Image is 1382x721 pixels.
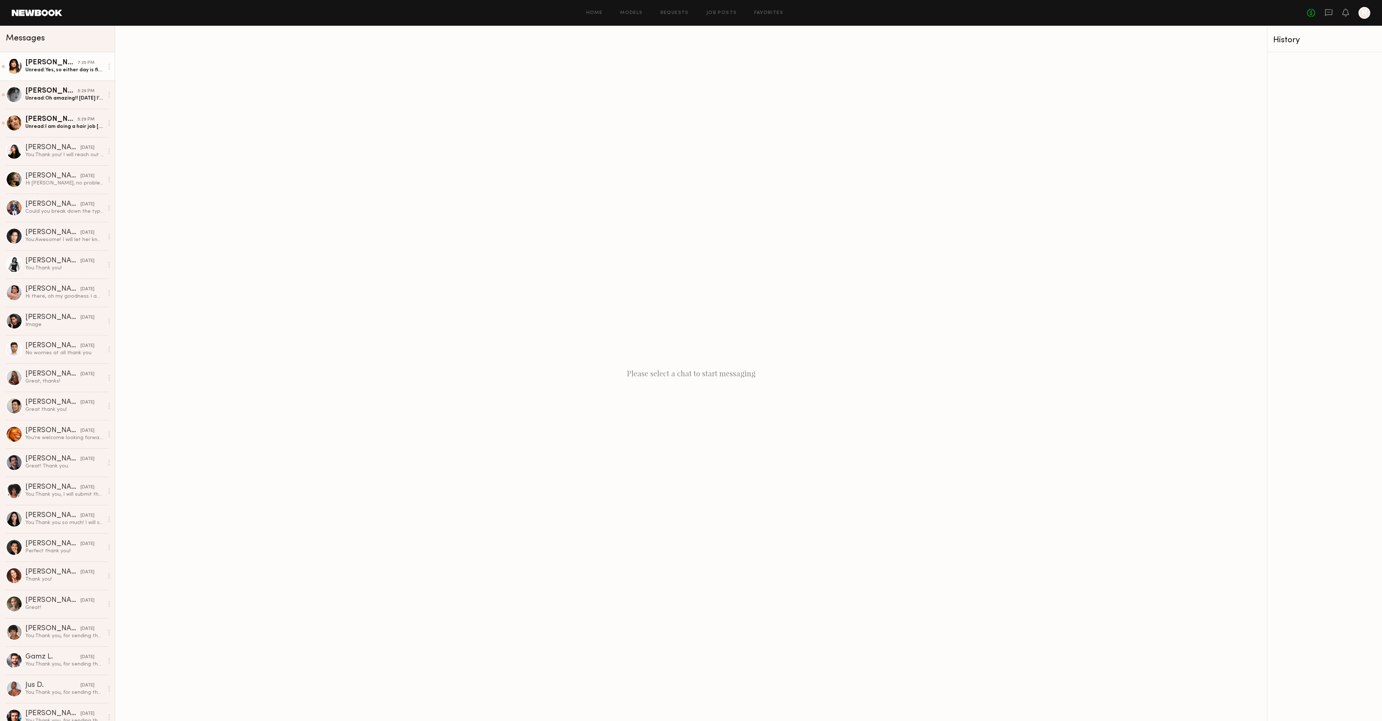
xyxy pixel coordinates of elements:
div: [DATE] [80,654,94,661]
div: [PERSON_NAME] [25,144,80,151]
div: You: Thank you! [25,265,104,272]
div: Hi [PERSON_NAME], no problem [EMAIL_ADDRESS][PERSON_NAME][DOMAIN_NAME] [PHONE_NUMBER] I would rat... [25,180,104,187]
div: Image [25,321,104,328]
div: [PERSON_NAME] [25,370,80,378]
div: [DATE] [80,201,94,208]
a: Favorites [754,11,783,15]
div: [DATE] [80,456,94,463]
div: You: Thank you, I will submit these! [25,491,104,498]
div: [PERSON_NAME] [25,597,80,604]
div: You: Thank you, for sending these over! I will submit these. [25,689,104,696]
div: [DATE] [80,597,94,604]
a: Job Posts [706,11,737,15]
div: [DATE] [80,569,94,576]
div: [PERSON_NAME] [25,87,78,95]
div: [PERSON_NAME] [25,568,80,576]
div: You: Thank you so much! I will submit these! [25,519,104,526]
div: Unread: Oh amazing!! [DATE] I’d be free and would love to work with you :) the rate is great [25,95,104,102]
div: [PERSON_NAME] [25,286,80,293]
div: [DATE] [80,625,94,632]
div: [DATE] [80,314,94,321]
div: [DATE] [80,682,94,689]
div: [PERSON_NAME] [25,427,80,434]
div: [PERSON_NAME] [25,59,78,67]
a: Models [620,11,642,15]
div: You: Awesome! I will let her know. [25,236,104,243]
div: Hi there, oh my goodness I am so sorry. Unfortunately I was shooting in [GEOGRAPHIC_DATA] and I c... [25,293,104,300]
a: Home [586,11,603,15]
div: [DATE] [80,710,94,717]
div: [DATE] [80,144,94,151]
a: N [1358,7,1370,19]
div: [DATE] [80,342,94,349]
div: 7:35 PM [78,60,94,67]
div: Great! Thank you. [25,463,104,470]
div: [PERSON_NAME] [25,342,80,349]
div: [DATE] [80,371,94,378]
div: You: Thank you! I will reach out again soon. [25,151,104,158]
div: 5:29 PM [78,116,94,123]
div: [PERSON_NAME] [25,201,80,208]
div: No worries at all thank you [25,349,104,356]
div: Unread: Yes, so either day is fine and sorry about the delay- I need to turn on notifications. Ex... [25,67,104,73]
div: Could you break down the typical day rates? [25,208,104,215]
div: [PERSON_NAME] [25,399,80,406]
div: [DATE] [80,484,94,491]
div: History [1273,36,1376,44]
div: [PERSON_NAME] [25,710,80,717]
div: 5:29 PM [78,88,94,95]
div: Great! [25,604,104,611]
div: Unread: I am doing a hair job [DATE] and [DATE] that would be dying my hair a natural red color. ... [25,123,104,130]
div: [DATE] [80,541,94,548]
div: [PERSON_NAME] [25,229,80,236]
div: [DATE] [80,399,94,406]
div: You: Thank you, for sending these over! I will submit these. [25,661,104,668]
div: [PERSON_NAME] [25,314,80,321]
a: Requests [660,11,689,15]
div: [PERSON_NAME] [25,484,80,491]
div: [PERSON_NAME] [25,625,80,632]
div: [DATE] [80,286,94,293]
div: Gamz L. [25,653,80,661]
div: [DATE] [80,258,94,265]
div: Great, thanks! [25,378,104,385]
div: [PERSON_NAME] [25,540,80,548]
div: [DATE] [80,229,94,236]
div: Thank you! [25,576,104,583]
div: [PERSON_NAME] [25,116,78,123]
div: [DATE] [80,427,94,434]
div: Please select a chat to start messaging [115,26,1267,721]
div: [DATE] [80,512,94,519]
div: Perfect thank you! [25,548,104,555]
div: [PERSON_NAME] [25,512,80,519]
div: You’re welcome looking forward to opportunity to work with you all. [GEOGRAPHIC_DATA] [25,434,104,441]
div: [PERSON_NAME] [25,172,80,180]
div: [PERSON_NAME] [25,257,80,265]
span: Messages [6,34,45,43]
div: You: Thank you, for sending these over! I will submit these. [25,632,104,639]
div: Great thank you! [25,406,104,413]
div: [DATE] [80,173,94,180]
div: Jus D. [25,682,80,689]
div: [PERSON_NAME] [25,455,80,463]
